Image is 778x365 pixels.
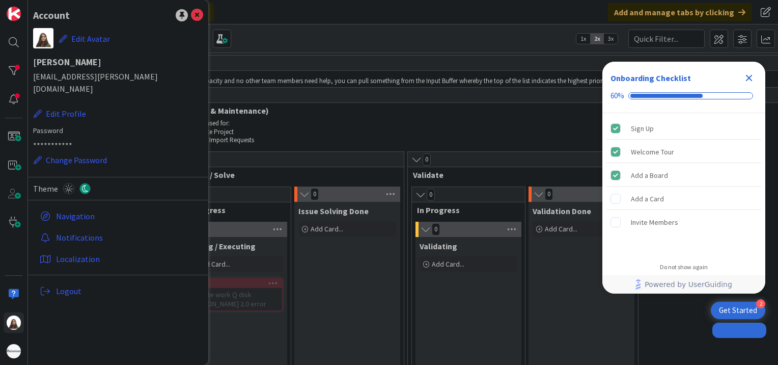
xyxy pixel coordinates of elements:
[602,275,765,294] div: Footer
[719,305,757,316] div: Get Started
[606,117,761,140] div: Sign Up is complete.
[33,57,203,67] h1: [PERSON_NAME]
[660,263,708,271] div: Do not show again
[413,170,625,180] span: Validate
[432,223,440,236] span: 0
[33,182,58,195] span: Theme
[606,211,761,233] div: Invite Members is incomplete.
[545,224,577,233] span: Add Card...
[545,188,553,200] span: 0
[311,188,319,200] span: 0
[606,141,761,163] div: Welcome Tour is complete.
[33,70,203,95] span: [EMAIL_ADDRESS][PERSON_NAME][DOMAIN_NAME]
[631,122,654,135] div: Sign Up
[756,299,765,308] div: 2
[610,72,691,84] div: Onboarding Checklist
[311,224,343,233] span: Add Card...
[7,7,21,21] img: Visit kanbanzone.com
[198,259,230,269] span: Add Card...
[298,206,369,216] span: Issue Solving Done
[631,169,668,181] div: Add a Board
[33,153,107,167] button: Change Password
[631,216,678,228] div: Invite Members
[33,8,70,23] div: Account
[602,62,765,294] div: Checklist Container
[423,153,431,166] span: 0
[645,278,732,291] span: Powered by UserGuiding
[36,207,203,225] a: Navigation
[628,30,705,48] input: Quick Filter...
[576,34,590,44] span: 1x
[602,113,765,256] div: Checklist items
[741,70,757,86] div: Close Checklist
[179,170,391,180] span: Execute / Solve
[432,259,464,269] span: Add Card...
[183,205,278,215] span: In Progress
[631,146,674,158] div: Welcome Tour
[185,241,256,251] span: Solving / Executing
[610,91,757,100] div: Checklist progress: 60%
[33,125,203,136] label: Password
[711,302,765,319] div: Open Get Started checklist, remaining modules: 2
[607,275,760,294] a: Powered by UserGuiding
[608,3,752,21] div: Add and manage tabs by clicking
[631,193,664,205] div: Add a Card
[606,164,761,187] div: Add a Board is complete.
[186,288,282,310] div: Remote work Q disk [PERSON_NAME] 2.0 error
[7,316,21,330] img: KM
[533,206,591,216] span: Validation Done
[59,28,110,49] button: Edit Avatar
[610,91,624,100] div: 60%
[36,250,203,268] a: Localization
[33,107,87,120] button: Edit Profile
[604,34,618,44] span: 3x
[33,28,53,48] img: KM
[606,188,761,210] div: Add a Card is incomplete.
[56,285,199,297] span: Logout
[191,280,282,287] div: 1926
[427,189,435,201] span: 0
[417,205,512,215] span: In Progress
[590,34,604,44] span: 2x
[420,241,457,251] span: Validating
[36,228,203,247] a: Notifications
[7,344,21,358] img: avatar
[186,279,282,310] div: 1926Remote work Q disk [PERSON_NAME] 2.0 error
[186,279,282,288] div: 1926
